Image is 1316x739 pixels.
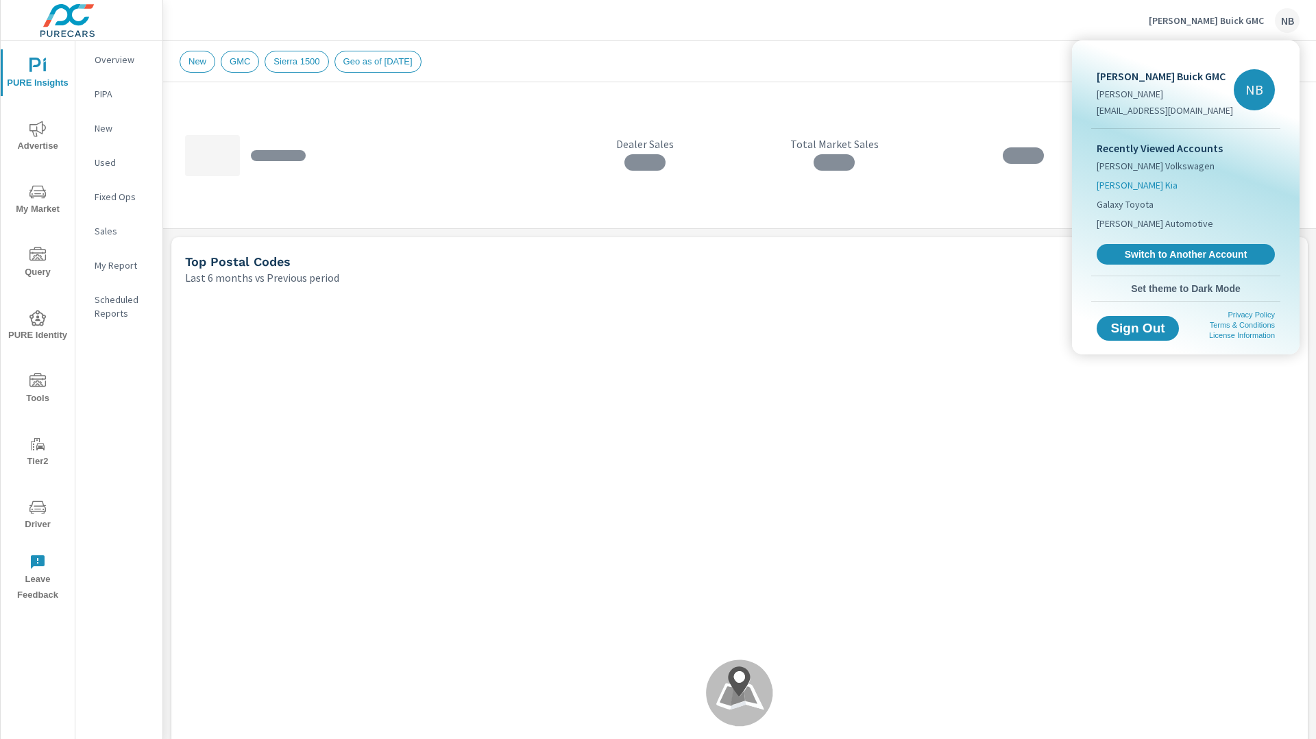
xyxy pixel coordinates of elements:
p: [PERSON_NAME] [1097,87,1233,101]
p: Recently Viewed Accounts [1097,140,1275,156]
span: [PERSON_NAME] Volkswagen [1097,159,1215,173]
span: [PERSON_NAME] Automotive [1097,217,1213,230]
a: Terms & Conditions [1210,321,1275,329]
a: Switch to Another Account [1097,244,1275,265]
span: Switch to Another Account [1104,248,1267,261]
span: [PERSON_NAME] Kia [1097,178,1178,192]
button: Sign Out [1097,316,1179,341]
span: Set theme to Dark Mode [1097,282,1275,295]
a: Privacy Policy [1228,311,1275,319]
div: NB [1234,69,1275,110]
button: Set theme to Dark Mode [1091,276,1280,301]
span: Sign Out [1108,322,1168,335]
a: License Information [1209,331,1275,339]
span: Galaxy Toyota [1097,197,1154,211]
p: [PERSON_NAME] Buick GMC [1097,68,1233,84]
p: [EMAIL_ADDRESS][DOMAIN_NAME] [1097,104,1233,117]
